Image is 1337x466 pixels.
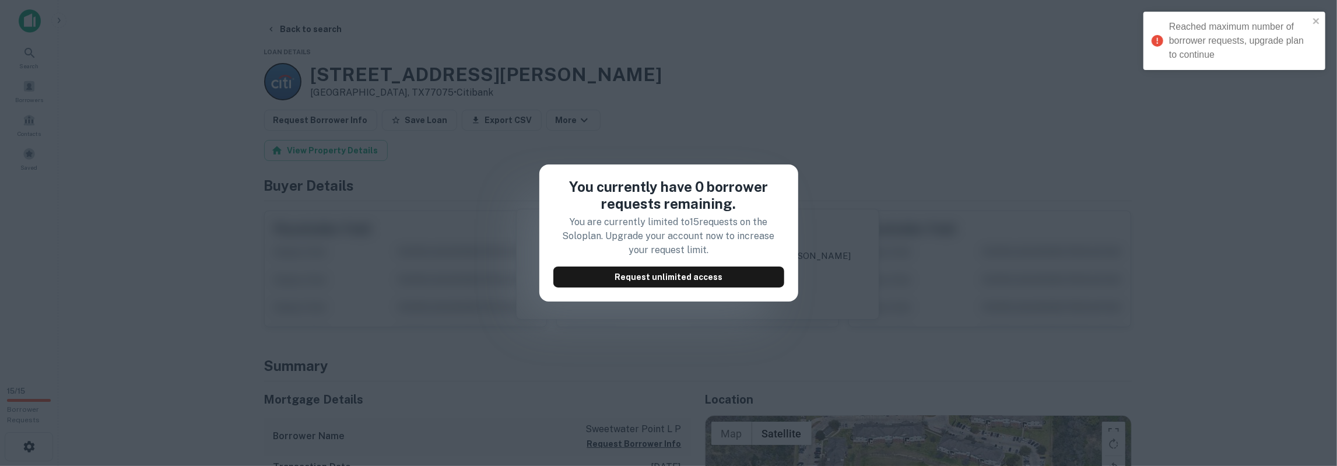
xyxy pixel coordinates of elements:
[1279,373,1337,429] iframe: Chat Widget
[553,215,784,257] p: You are currently limited to 15 requests on the Solo plan. Upgrade your account now to increase y...
[553,178,784,212] h4: You currently have 0 borrower requests remaining.
[553,267,784,288] button: Request unlimited access
[1313,16,1321,27] button: close
[1169,20,1309,62] div: Reached maximum number of borrower requests, upgrade plan to continue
